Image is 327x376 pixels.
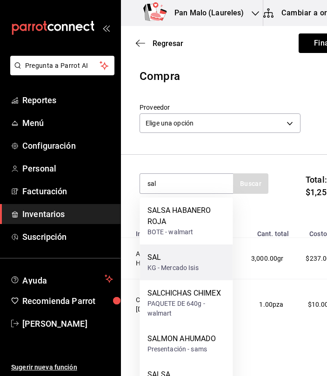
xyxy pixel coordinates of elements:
td: AGUACATE HAS [121,238,185,279]
div: SALCHICHAS CHIMEX [147,288,226,299]
button: Regresar [136,39,183,48]
span: Inventarios [22,208,113,220]
span: Pregunta a Parrot AI [25,61,100,71]
th: Insumo [121,224,185,238]
div: Presentación - sams [147,344,216,354]
button: open_drawer_menu [102,24,110,32]
h3: Pan Malo (Laureles) [167,7,244,19]
span: 3,000.00 [251,255,277,262]
div: PAQUETE DE 640g - walmart [147,299,226,318]
th: Cant. total [240,224,295,238]
td: gr [240,238,295,279]
span: Suscripción [22,231,113,243]
span: Sugerir nueva función [11,363,113,372]
button: Pregunta a Parrot AI [10,56,114,75]
div: KG - Mercado Isis [147,263,199,273]
label: Proveedor [140,104,300,111]
span: Facturación [22,185,113,198]
div: Elige una opción [140,113,300,133]
div: SALMON AHUMADO [147,333,216,344]
span: Recomienda Parrot [22,295,113,307]
td: CANELA EN [DATE] [121,279,185,330]
span: 1.00 [259,301,273,308]
span: Ayuda [22,273,101,284]
span: Configuración [22,139,113,152]
span: [PERSON_NAME] [22,317,113,330]
a: Pregunta a Parrot AI [7,67,114,77]
div: SALSA HABANERO ROJA [147,205,226,227]
td: pza [240,279,295,330]
span: Menú [22,117,113,129]
span: Reportes [22,94,113,106]
input: Buscar insumo [140,174,233,193]
span: Personal [22,162,113,175]
div: BOTE - walmart [147,227,226,237]
span: Regresar [153,39,183,48]
div: SAL [147,252,199,263]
